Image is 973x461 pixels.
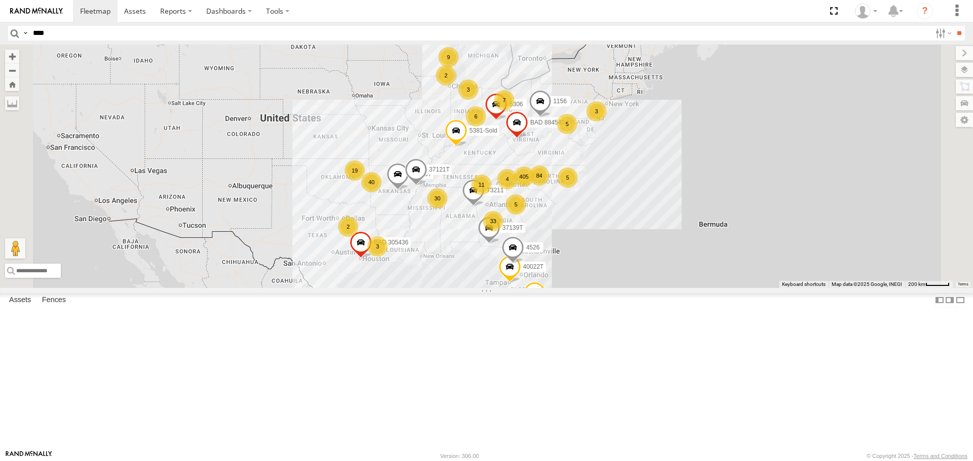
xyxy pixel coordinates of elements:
[557,114,577,134] div: 5
[338,217,358,237] div: 2
[4,294,36,308] label: Assets
[832,281,902,287] span: Map data ©2025 Google, INEGI
[956,113,973,127] label: Map Settings
[471,175,492,195] div: 11
[486,187,504,194] span: T3211
[782,281,826,288] button: Keyboard shortcuts
[427,188,447,208] div: 30
[436,65,456,86] div: 2
[367,236,388,257] div: 3
[469,128,497,135] span: 5381-Sold
[5,63,19,77] button: Zoom out
[458,79,478,100] div: 3
[429,166,450,173] span: 37121T
[440,453,479,459] div: Version: 306.00
[523,263,544,270] span: 40022T
[586,101,607,121] div: 3
[529,165,549,186] div: 84
[466,106,486,127] div: 6
[502,224,523,231] span: 37139T
[553,98,567,105] span: 1156
[483,211,503,231] div: 33
[21,26,29,40] label: Search Query
[497,169,517,189] div: 4
[955,293,965,308] label: Hide Summary Table
[557,167,578,188] div: 5
[6,451,52,461] a: Visit our Website
[908,281,925,287] span: 200 km
[934,293,945,308] label: Dock Summary Table to the Left
[5,96,19,110] label: Measure
[345,160,365,181] div: 19
[958,282,968,286] a: Terms (opens in new tab)
[945,293,955,308] label: Dock Summary Table to the Right
[438,47,459,67] div: 9
[867,453,967,459] div: © Copyright 2025 -
[931,26,953,40] label: Search Filter Options
[10,8,63,15] img: rand-logo.svg
[917,3,933,19] i: ?
[374,239,408,246] span: BAD 305436
[361,172,382,192] div: 40
[506,194,526,215] div: 5
[530,119,565,126] span: BAD 884540
[905,281,953,288] button: Map Scale: 200 km per 44 pixels
[5,238,25,259] button: Drag Pegman onto the map to open Street View
[5,77,19,91] button: Zoom Home
[914,453,967,459] a: Terms and Conditions
[851,4,881,19] div: Darlene Carter
[509,101,523,108] span: 5306
[526,244,540,251] span: 4526
[494,90,514,110] div: 7
[5,50,19,63] button: Zoom in
[37,294,71,308] label: Fences
[514,166,534,187] div: 405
